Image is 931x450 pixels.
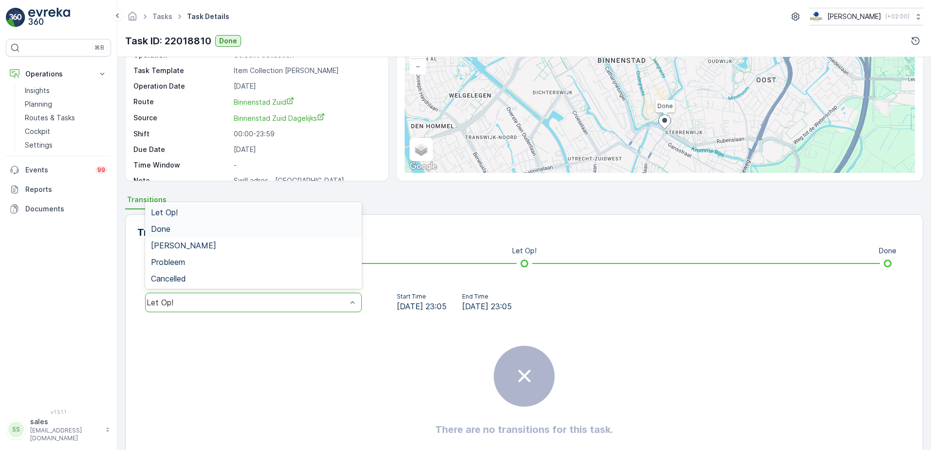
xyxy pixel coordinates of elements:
span: Task Details [185,12,231,21]
div: SS [8,422,24,437]
img: logo [6,8,25,27]
p: Operations [25,69,92,79]
p: sales [30,417,100,427]
p: Due Date [133,145,230,154]
p: Route [133,97,230,107]
a: Zoom Out [410,59,425,74]
span: Transitions [127,195,167,205]
a: Layers [410,139,432,160]
p: Done [879,246,896,256]
a: Events99 [6,160,111,180]
p: Events [25,165,90,175]
button: SSsales[EMAIL_ADDRESS][DOMAIN_NAME] [6,417,111,442]
a: Planning [21,97,111,111]
p: [PERSON_NAME] [827,12,881,21]
p: Swill adres - [GEOGRAPHIC_DATA] [234,176,378,186]
p: 99 [97,166,105,174]
a: Homepage [127,15,138,23]
span: Let Op! [151,208,178,217]
span: [DATE] 23:05 [462,300,512,312]
p: Settings [25,140,53,150]
button: Done [215,35,241,47]
span: Probleem [151,258,185,266]
p: Time Window [133,160,230,170]
p: Task ID: 22018810 [125,34,211,48]
p: Planning [25,99,52,109]
a: Binnenstad Zuid [234,97,378,107]
button: [PERSON_NAME](+02:00) [809,8,923,25]
img: Google [407,160,439,173]
p: ( +02:00 ) [885,13,910,20]
h2: There are no transitions for this task. [435,422,613,437]
span: Cancelled [151,274,186,283]
a: Binnenstad Zuid Dagelijks [234,113,378,123]
a: Insights [21,84,111,97]
p: 00:00-23:59 [234,129,378,139]
p: Reports [25,185,107,194]
p: End Time [462,293,512,300]
span: [DATE] 23:05 [397,300,447,312]
p: Start Time [397,293,447,300]
p: Item Collection [PERSON_NAME] [234,66,378,75]
p: ⌘B [94,44,104,52]
a: Tasks [152,12,172,20]
p: Operation Date [133,81,230,91]
a: Settings [21,138,111,152]
span: Binnenstad Zuid [234,98,294,106]
span: Done [151,225,170,233]
span: [PERSON_NAME] [151,241,216,250]
p: [DATE] [234,81,378,91]
p: Transitions [137,225,191,240]
div: Let Op! [147,298,347,307]
a: Open this area in Google Maps (opens a new window) [407,160,439,173]
a: Cockpit [21,125,111,138]
p: Let Op! [512,246,537,256]
span: v 1.51.1 [6,409,111,415]
span: − [416,62,421,70]
p: Cockpit [25,127,50,136]
p: Note [133,176,230,186]
p: Task Template [133,66,230,75]
img: basis-logo_rgb2x.png [809,11,823,22]
p: [DATE] [234,145,378,154]
a: Reports [6,180,111,199]
p: [EMAIL_ADDRESS][DOMAIN_NAME] [30,427,100,442]
a: Routes & Tasks [21,111,111,125]
p: - [234,160,378,170]
p: Insights [25,86,50,95]
p: Source [133,113,230,123]
p: Documents [25,204,107,214]
img: logo_light-DOdMpM7g.png [28,8,70,27]
span: Binnenstad Zuid Dagelijks [234,114,325,122]
p: Shift [133,129,230,139]
a: Documents [6,199,111,219]
p: Done [219,36,237,46]
p: Routes & Tasks [25,113,75,123]
button: Operations [6,64,111,84]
